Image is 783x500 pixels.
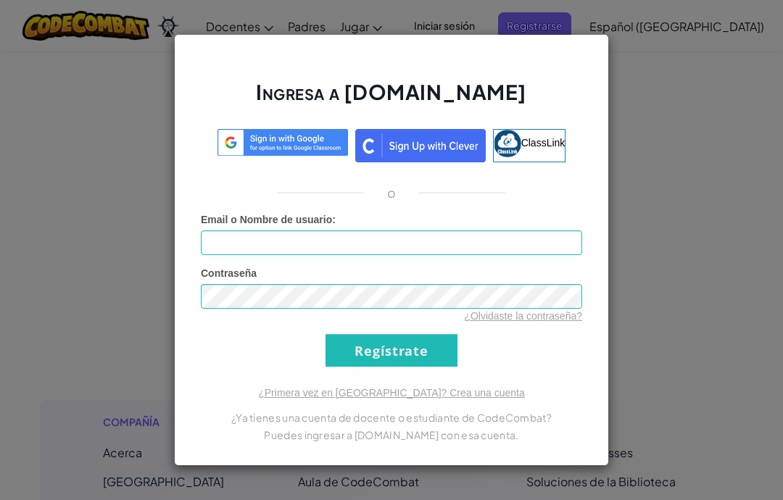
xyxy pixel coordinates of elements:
p: ¿Ya tienes una cuenta de docente o estudiante de CodeCombat? [201,409,582,426]
a: ¿Primera vez en [GEOGRAPHIC_DATA]? Crea una cuenta [258,387,525,399]
label: : [201,212,336,227]
img: clever_sso_button@2x.png [355,129,486,162]
input: Regístrate [326,334,457,367]
span: Contraseña [201,267,257,279]
p: Puedes ingresar a [DOMAIN_NAME] con esa cuenta. [201,426,582,443]
img: log-in-google-sso.svg [217,129,348,156]
h2: Ingresa a [DOMAIN_NAME] [201,78,582,120]
p: o [387,184,396,201]
span: Email o Nombre de usuario [201,214,332,225]
span: ClassLink [521,137,565,149]
img: classlink-logo-small.png [494,130,521,157]
a: ¿Olvidaste la contraseña? [464,310,582,322]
